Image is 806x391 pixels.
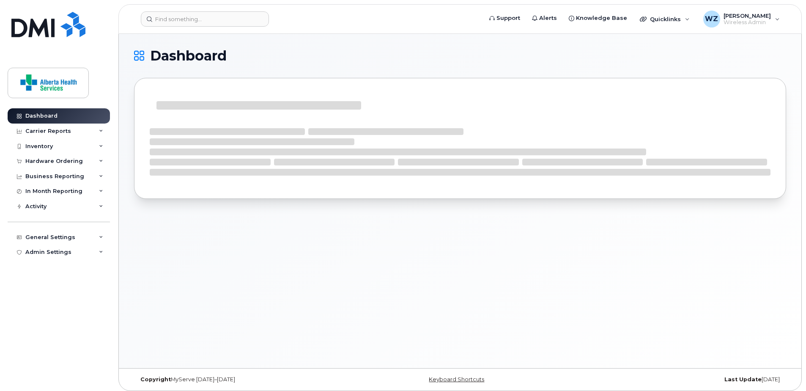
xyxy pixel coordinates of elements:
div: MyServe [DATE]–[DATE] [134,376,351,383]
a: Keyboard Shortcuts [429,376,484,383]
strong: Copyright [140,376,171,383]
div: [DATE] [569,376,786,383]
span: Dashboard [150,50,227,62]
strong: Last Update [724,376,762,383]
